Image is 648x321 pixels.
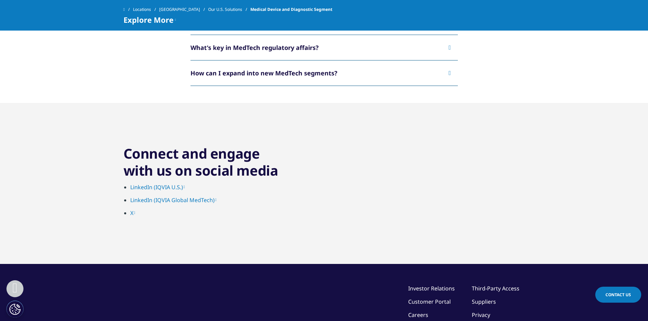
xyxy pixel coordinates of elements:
[408,298,451,305] a: Customer Portal
[472,311,490,319] a: Privacy
[6,301,23,318] button: Cookies Settings
[472,285,519,292] a: Third-Party Access
[408,285,455,292] a: Investor Relations
[130,209,135,217] a: X
[208,3,250,16] a: Our U.S. Solutions
[408,311,428,319] a: Careers
[123,145,288,179] h3: Connect and engage with us on social media
[250,3,332,16] span: Medical Device and Diagnostic Segment
[190,60,458,86] button: How can I expand into new MedTech segments?
[130,183,185,191] a: LinkedIn (IQVIA U.S.)
[605,292,631,298] span: Contact Us
[159,3,208,16] a: [GEOGRAPHIC_DATA]
[472,298,496,305] a: Suppliers
[190,69,337,77] div: How can I expand into new MedTech segments?
[595,287,641,303] a: Contact Us
[190,35,458,60] button: What's key in MedTech regulatory affairs?
[123,16,173,24] span: Explore More
[190,43,319,52] div: What's key in MedTech regulatory affairs?
[130,196,217,204] a: LinkedIn (IQVIA Global MedTech)
[133,3,159,16] a: Locations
